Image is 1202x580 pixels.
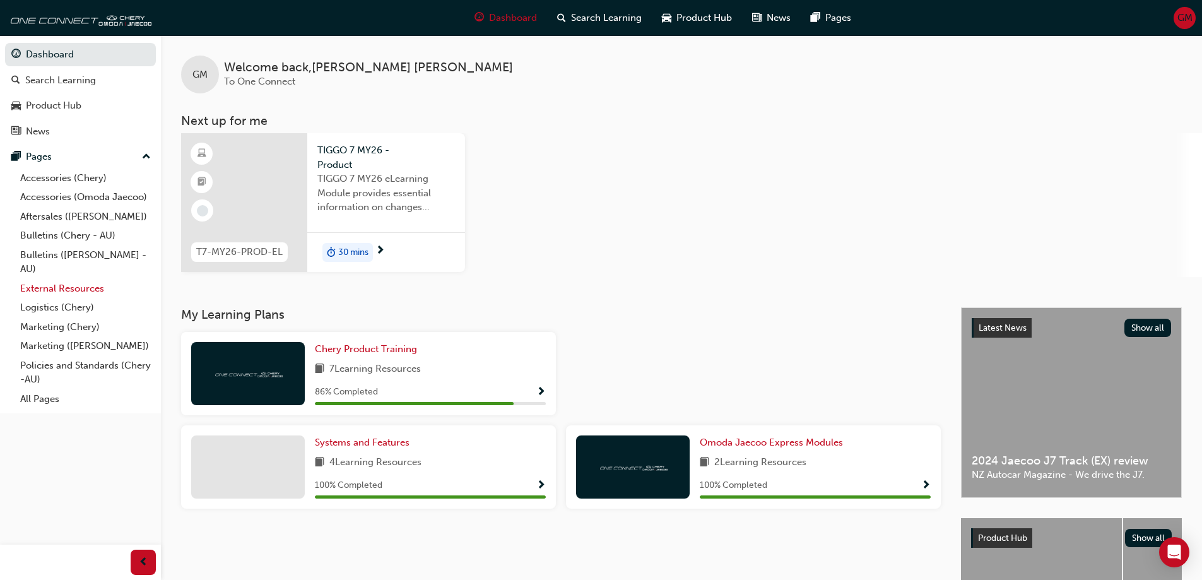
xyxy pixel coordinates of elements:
[5,145,156,169] button: Pages
[338,246,368,260] span: 30 mins
[571,11,642,25] span: Search Learning
[15,187,156,207] a: Accessories (Omoda Jaecoo)
[5,120,156,143] a: News
[26,98,81,113] div: Product Hub
[317,172,455,215] span: TIGGO 7 MY26 eLearning Module provides essential information on changes introduced with the new M...
[801,5,861,31] a: pages-iconPages
[961,307,1182,498] a: Latest NewsShow all2024 Jaecoo J7 Track (EX) reviewNZ Autocar Magazine - We drive the J7.
[971,528,1172,548] a: Product HubShow all
[662,10,671,26] span: car-icon
[375,246,385,257] span: next-icon
[5,94,156,117] a: Product Hub
[536,384,546,400] button: Show Progress
[181,307,941,322] h3: My Learning Plans
[224,61,513,75] span: Welcome back , [PERSON_NAME] [PERSON_NAME]
[5,43,156,66] a: Dashboard
[11,100,21,112] span: car-icon
[26,150,52,164] div: Pages
[557,10,566,26] span: search-icon
[15,356,156,389] a: Policies and Standards (Chery -AU)
[315,437,410,448] span: Systems and Features
[11,49,21,61] span: guage-icon
[15,298,156,317] a: Logistics (Chery)
[652,5,742,31] a: car-iconProduct Hub
[1159,537,1189,567] div: Open Intercom Messenger
[700,435,848,450] a: Omoda Jaecoo Express Modules
[197,146,206,162] span: learningResourceType_ELEARNING-icon
[714,455,806,471] span: 2 Learning Resources
[213,367,283,379] img: oneconnect
[161,114,1202,128] h3: Next up for me
[921,480,931,492] span: Show Progress
[979,323,1027,333] span: Latest News
[192,68,208,82] span: GM
[921,478,931,494] button: Show Progress
[197,174,206,191] span: booktick-icon
[315,385,378,399] span: 86 % Completed
[15,169,156,188] a: Accessories (Chery)
[536,478,546,494] button: Show Progress
[1177,11,1193,25] span: GM
[978,533,1027,543] span: Product Hub
[11,126,21,138] span: news-icon
[700,478,767,493] span: 100 % Completed
[315,455,324,471] span: book-icon
[1124,319,1172,337] button: Show all
[6,5,151,30] img: oneconnect
[15,207,156,227] a: Aftersales ([PERSON_NAME])
[700,437,843,448] span: Omoda Jaecoo Express Modules
[676,11,732,25] span: Product Hub
[196,245,283,259] span: T7-MY26-PROD-EL
[742,5,801,31] a: news-iconNews
[315,362,324,377] span: book-icon
[25,73,96,88] div: Search Learning
[825,11,851,25] span: Pages
[15,246,156,279] a: Bulletins ([PERSON_NAME] - AU)
[317,143,455,172] span: TIGGO 7 MY26 - Product
[15,226,156,246] a: Bulletins (Chery - AU)
[197,205,208,216] span: learningRecordVerb_NONE-icon
[11,151,21,163] span: pages-icon
[142,149,151,165] span: up-icon
[474,10,484,26] span: guage-icon
[15,317,156,337] a: Marketing (Chery)
[547,5,652,31] a: search-iconSearch Learning
[315,435,415,450] a: Systems and Features
[11,75,20,86] span: search-icon
[26,124,50,139] div: News
[5,40,156,145] button: DashboardSearch LearningProduct HubNews
[536,480,546,492] span: Show Progress
[464,5,547,31] a: guage-iconDashboard
[972,454,1171,468] span: 2024 Jaecoo J7 Track (EX) review
[1125,529,1172,547] button: Show all
[972,318,1171,338] a: Latest NewsShow all
[315,343,417,355] span: Chery Product Training
[972,468,1171,482] span: NZ Autocar Magazine - We drive the J7.
[329,455,421,471] span: 4 Learning Resources
[767,11,791,25] span: News
[15,279,156,299] a: External Resources
[1174,7,1196,29] button: GM
[811,10,820,26] span: pages-icon
[315,478,382,493] span: 100 % Completed
[224,76,295,87] span: To One Connect
[5,69,156,92] a: Search Learning
[329,362,421,377] span: 7 Learning Resources
[181,133,465,272] a: T7-MY26-PROD-ELTIGGO 7 MY26 - ProductTIGGO 7 MY26 eLearning Module provides essential information...
[752,10,762,26] span: news-icon
[327,244,336,261] span: duration-icon
[139,555,148,571] span: prev-icon
[15,389,156,409] a: All Pages
[489,11,537,25] span: Dashboard
[700,455,709,471] span: book-icon
[598,461,668,473] img: oneconnect
[15,336,156,356] a: Marketing ([PERSON_NAME])
[536,387,546,398] span: Show Progress
[315,342,422,357] a: Chery Product Training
